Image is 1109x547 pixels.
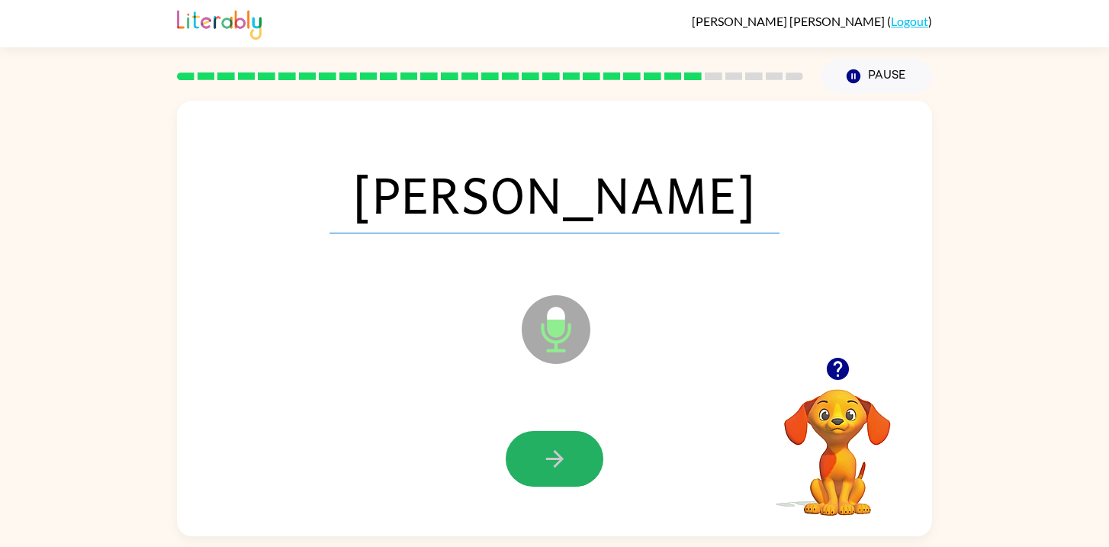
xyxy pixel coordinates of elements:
span: [PERSON_NAME] [PERSON_NAME] [692,14,887,28]
video: Your browser must support playing .mp4 files to use Literably. Please try using another browser. [761,365,914,518]
a: Logout [891,14,928,28]
img: Literably [177,6,262,40]
span: [PERSON_NAME] [329,154,780,233]
button: Pause [821,59,932,94]
div: ( ) [692,14,932,28]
